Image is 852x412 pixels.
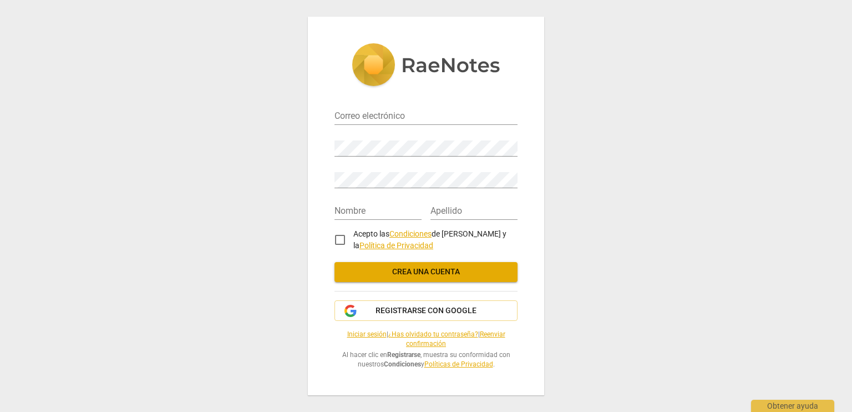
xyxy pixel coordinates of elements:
a: Condiciones [389,229,432,238]
a: ¿Has olvidado tu contraseña? [388,330,478,338]
span: | | [334,330,518,348]
span: Crea una cuenta [343,267,509,278]
button: Registrarse con Google [334,300,518,321]
button: Crea una cuenta [334,262,518,282]
a: Reenviar confirmación [406,330,505,348]
b: Condiciones [384,360,421,368]
a: Iniciar sesión [347,330,387,338]
span: Acepto las de [PERSON_NAME] y la [353,229,506,250]
a: Política de Privacidad [359,241,433,250]
b: Registrarse [387,351,420,359]
div: Obtener ayuda [751,400,834,412]
a: Políticas de Privacidad [424,360,493,368]
span: Registrarse con Google [376,305,476,316]
img: 5ac2273c67554f335776073100b6d88f.svg [352,43,500,89]
span: Al hacer clic en , muestra su conformidad con nuestros y . [334,350,518,369]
